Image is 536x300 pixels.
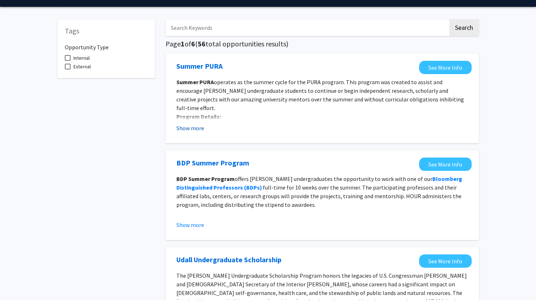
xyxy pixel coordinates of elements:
p: offers [PERSON_NAME] undergraduates the opportunity to work with one of our full-time for 10 week... [176,174,468,209]
button: Show more [176,124,204,132]
span: External [73,62,91,71]
h5: Page of ( total opportunities results) [166,40,479,48]
iframe: Chat [5,268,31,295]
a: Opens in a new tab [419,254,472,268]
span: operates as the summer cycle for the PURA program. This program was created to assist and encoura... [176,78,464,112]
strong: Summer PURA [176,78,214,86]
strong: BDP Summer Program [176,175,235,182]
strong: Program Details: [176,113,221,120]
span: Internal [73,54,90,62]
a: Opens in a new tab [419,158,472,171]
input: Search Keywords [166,19,448,36]
span: 1 [181,39,185,48]
a: Opens in a new tab [176,61,222,72]
h5: Tags [65,27,148,35]
a: Opens in a new tab [176,254,281,265]
button: Search [449,19,479,36]
h6: Opportunity Type [65,38,148,51]
span: 6 [191,39,195,48]
span: 56 [198,39,206,48]
a: Opens in a new tab [419,61,472,74]
a: Opens in a new tab [176,158,249,168]
button: Show more [176,221,204,229]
